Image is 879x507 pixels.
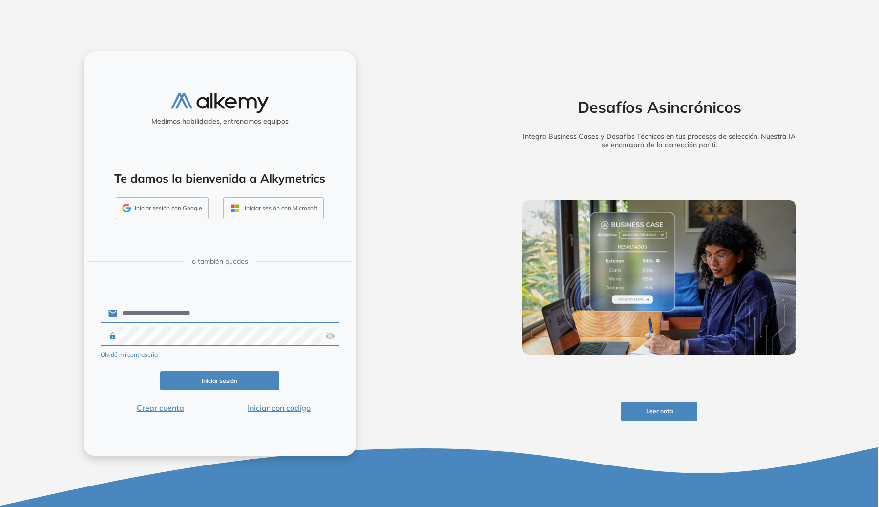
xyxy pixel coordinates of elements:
button: Leer nota [621,402,697,421]
img: OUTLOOK_ICON [230,203,241,214]
img: asd [325,327,335,345]
img: GMAIL_ICON [122,204,131,212]
button: Iniciar con código [220,402,339,414]
button: Olvidé mi contraseña [101,350,158,359]
button: Iniciar sesión con Microsoft [223,197,324,220]
h4: Te damos la bienvenida a Alkymetrics [96,171,343,186]
img: logo-alkemy [171,93,269,113]
iframe: Chat Widget [703,394,879,507]
button: Iniciar sesión [160,371,279,390]
h5: Medimos habilidades, entrenamos equipos [87,117,352,126]
h5: Integra Business Cases y Desafíos Técnicos en tus procesos de selección. Nuestra IA se encargará ... [507,132,812,149]
button: Crear cuenta [101,402,220,414]
button: Iniciar sesión con Google [116,197,209,220]
img: img-more-info [522,200,796,355]
span: o también puedes [192,256,248,267]
h2: Desafíos Asincrónicos [507,98,812,116]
